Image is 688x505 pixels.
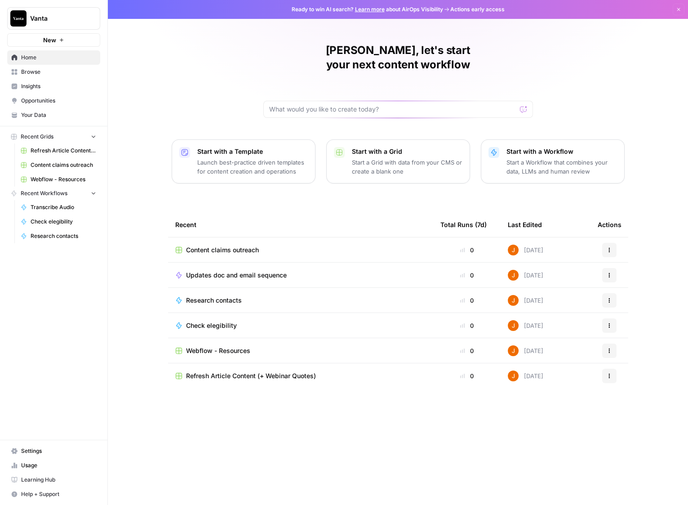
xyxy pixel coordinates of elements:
[172,139,315,183] button: Start with a TemplateLaunch best-practice driven templates for content creation and operations
[508,295,543,306] div: [DATE]
[43,36,56,45] span: New
[21,68,96,76] span: Browse
[21,97,96,105] span: Opportunities
[17,229,100,243] a: Research contacts
[508,371,543,381] div: [DATE]
[506,147,617,156] p: Start with a Workflow
[7,473,100,487] a: Learning Hub
[7,187,100,200] button: Recent Workflows
[508,212,542,237] div: Last Edited
[17,215,100,229] a: Check elegibility
[508,345,519,356] img: 4nzd6uxtaig5x6sjf0lamjsqya8a
[440,271,493,280] div: 0
[186,346,250,355] span: Webflow - Resources
[440,246,493,255] div: 0
[175,296,426,305] a: Research contacts
[7,487,100,501] button: Help + Support
[7,108,100,122] a: Your Data
[21,133,53,141] span: Recent Grids
[186,271,287,280] span: Updates doc and email sequence
[175,371,426,380] a: Refresh Article Content (+ Webinar Quotes)
[450,5,505,13] span: Actions early access
[508,295,519,306] img: 4nzd6uxtaig5x6sjf0lamjsqya8a
[7,65,100,79] a: Browse
[17,200,100,215] a: Transcribe Audio
[21,461,96,469] span: Usage
[31,175,96,183] span: Webflow - Resources
[598,212,621,237] div: Actions
[7,130,100,143] button: Recent Grids
[481,139,625,183] button: Start with a WorkflowStart a Workflow that combines your data, LLMs and human review
[263,43,533,72] h1: [PERSON_NAME], let's start your next content workflow
[175,271,426,280] a: Updates doc and email sequence
[508,245,543,255] div: [DATE]
[508,245,519,255] img: 4nzd6uxtaig5x6sjf0lamjsqya8a
[21,54,96,62] span: Home
[30,14,84,23] span: Vanta
[7,33,100,47] button: New
[17,158,100,172] a: Content claims outreach
[10,10,27,27] img: Vanta Logo
[7,50,100,65] a: Home
[7,444,100,458] a: Settings
[31,161,96,169] span: Content claims outreach
[186,371,316,380] span: Refresh Article Content (+ Webinar Quotes)
[506,158,617,176] p: Start a Workflow that combines your data, LLMs and human review
[326,139,470,183] button: Start with a GridStart a Grid with data from your CMS or create a blank one
[440,346,493,355] div: 0
[17,143,100,158] a: Refresh Article Content (+ Webinar Quotes)
[21,82,96,90] span: Insights
[508,371,519,381] img: 4nzd6uxtaig5x6sjf0lamjsqya8a
[7,94,100,108] a: Opportunities
[31,218,96,226] span: Check elegibility
[508,270,519,281] img: 4nzd6uxtaig5x6sjf0lamjsqya8a
[197,147,308,156] p: Start with a Template
[21,447,96,455] span: Settings
[21,111,96,119] span: Your Data
[31,147,96,155] span: Refresh Article Content (+ Webinar Quotes)
[175,321,426,330] a: Check elegibility
[440,296,493,305] div: 0
[440,321,493,330] div: 0
[440,212,487,237] div: Total Runs (7d)
[292,5,443,13] span: Ready to win AI search? about AirOps Visibility
[440,371,493,380] div: 0
[17,172,100,187] a: Webflow - Resources
[508,270,543,281] div: [DATE]
[31,203,96,211] span: Transcribe Audio
[186,321,237,330] span: Check elegibility
[186,296,242,305] span: Research contacts
[186,246,259,255] span: Content claims outreach
[175,346,426,355] a: Webflow - Resources
[7,79,100,94] a: Insights
[21,189,67,197] span: Recent Workflows
[197,158,308,176] p: Launch best-practice driven templates for content creation and operations
[508,320,519,331] img: 4nzd6uxtaig5x6sjf0lamjsqya8a
[355,6,385,13] a: Learn more
[269,105,516,114] input: What would you like to create today?
[21,490,96,498] span: Help + Support
[508,345,543,356] div: [DATE]
[21,476,96,484] span: Learning Hub
[508,320,543,331] div: [DATE]
[7,458,100,473] a: Usage
[352,147,462,156] p: Start with a Grid
[352,158,462,176] p: Start a Grid with data from your CMS or create a blank one
[175,212,426,237] div: Recent
[31,232,96,240] span: Research contacts
[175,246,426,255] a: Content claims outreach
[7,7,100,30] button: Workspace: Vanta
